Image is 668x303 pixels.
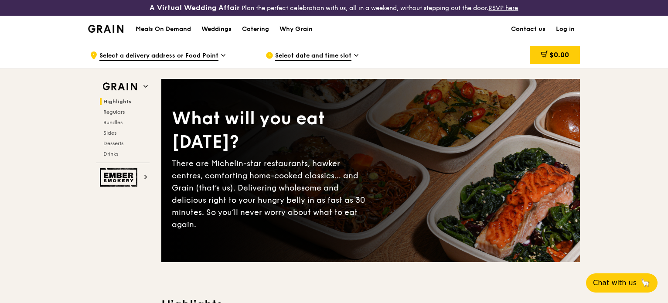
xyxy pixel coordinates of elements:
[103,99,131,105] span: Highlights
[100,168,140,187] img: Ember Smokery web logo
[242,16,269,42] div: Catering
[279,16,313,42] div: Why Grain
[136,25,191,34] h1: Meals On Demand
[111,3,556,12] div: Plan the perfect celebration with us, all in a weekend, without stepping out the door.
[103,130,116,136] span: Sides
[100,79,140,95] img: Grain web logo
[103,119,123,126] span: Bundles
[488,4,518,12] a: RSVP here
[103,109,125,115] span: Regulars
[551,16,580,42] a: Log in
[593,278,637,288] span: Chat with us
[275,51,351,61] span: Select date and time slot
[150,3,240,12] h3: A Virtual Wedding Affair
[201,16,232,42] div: Weddings
[88,15,123,41] a: GrainGrain
[88,25,123,33] img: Grain
[506,16,551,42] a: Contact us
[586,273,658,293] button: Chat with us🦙
[196,16,237,42] a: Weddings
[99,51,218,61] span: Select a delivery address or Food Point
[172,107,371,154] div: What will you eat [DATE]?
[172,157,371,231] div: There are Michelin-star restaurants, hawker centres, comforting home-cooked classics… and Grain (...
[640,278,651,288] span: 🦙
[274,16,318,42] a: Why Grain
[549,51,569,59] span: $0.00
[103,151,118,157] span: Drinks
[103,140,123,146] span: Desserts
[237,16,274,42] a: Catering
